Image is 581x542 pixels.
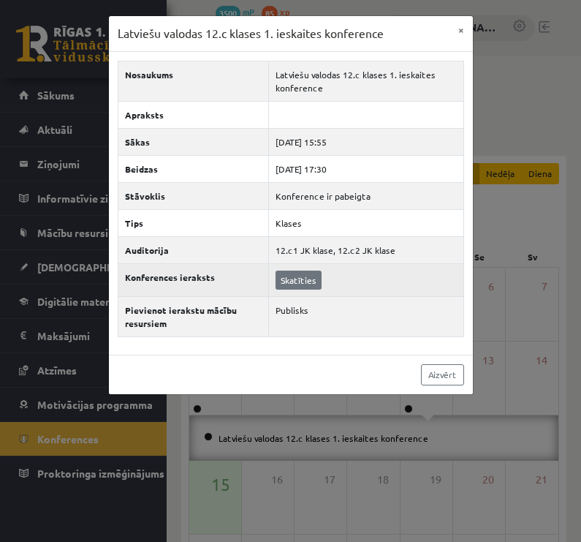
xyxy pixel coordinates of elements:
h3: Latviešu valodas 12.c klases 1. ieskaites konference [118,25,384,42]
th: Stāvoklis [118,182,269,209]
td: 12.c1 JK klase, 12.c2 JK klase [269,236,463,263]
td: [DATE] 15:55 [269,128,463,155]
a: Skatīties [276,271,322,290]
td: Publisks [269,296,463,336]
th: Konferences ieraksts [118,263,269,296]
th: Pievienot ierakstu mācību resursiem [118,296,269,336]
th: Tips [118,209,269,236]
a: Aizvērt [421,364,464,385]
th: Auditorija [118,236,269,263]
td: [DATE] 17:30 [269,155,463,182]
td: Konference ir pabeigta [269,182,463,209]
td: Latviešu valodas 12.c klases 1. ieskaites konference [269,61,463,101]
th: Beidzas [118,155,269,182]
button: × [449,16,473,44]
th: Apraksts [118,101,269,128]
th: Nosaukums [118,61,269,101]
td: Klases [269,209,463,236]
th: Sākas [118,128,269,155]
